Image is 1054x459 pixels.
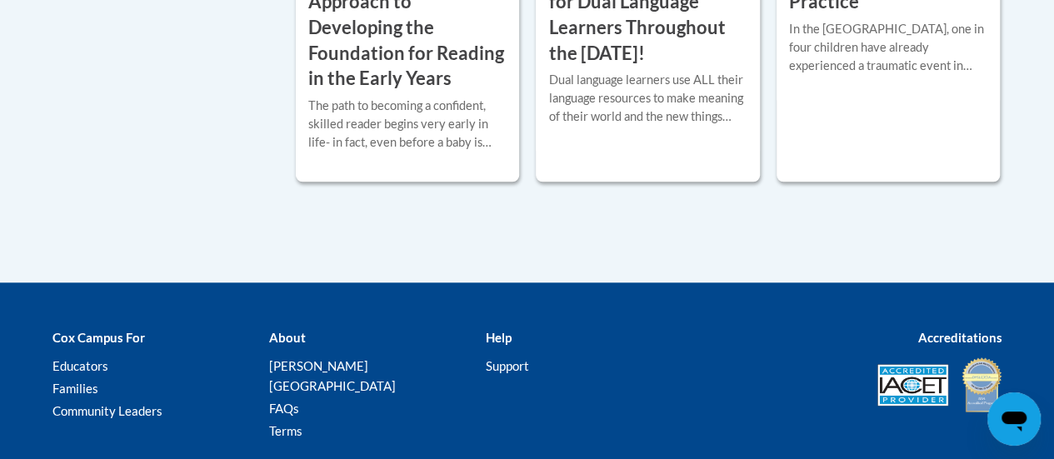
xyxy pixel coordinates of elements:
b: Help [485,330,511,345]
div: In the [GEOGRAPHIC_DATA], one in four children have already experienced a traumatic event in thei... [789,20,987,75]
iframe: Button to launch messaging window [987,392,1041,446]
a: Community Leaders [52,403,162,418]
div: The path to becoming a confident, skilled reader begins very early in life- in fact, even before ... [308,97,507,152]
a: Educators [52,358,108,373]
a: [PERSON_NAME][GEOGRAPHIC_DATA] [268,358,395,393]
img: IDA® Accredited [961,356,1002,414]
a: Support [485,358,528,373]
b: About [268,330,305,345]
div: Dual language learners use ALL their language resources to make meaning of their world and the ne... [548,71,747,126]
img: Accredited IACET® Provider [877,364,948,406]
a: Terms [268,423,302,438]
b: Cox Campus For [52,330,145,345]
a: Families [52,381,98,396]
b: Accreditations [918,330,1002,345]
a: FAQs [268,401,298,416]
